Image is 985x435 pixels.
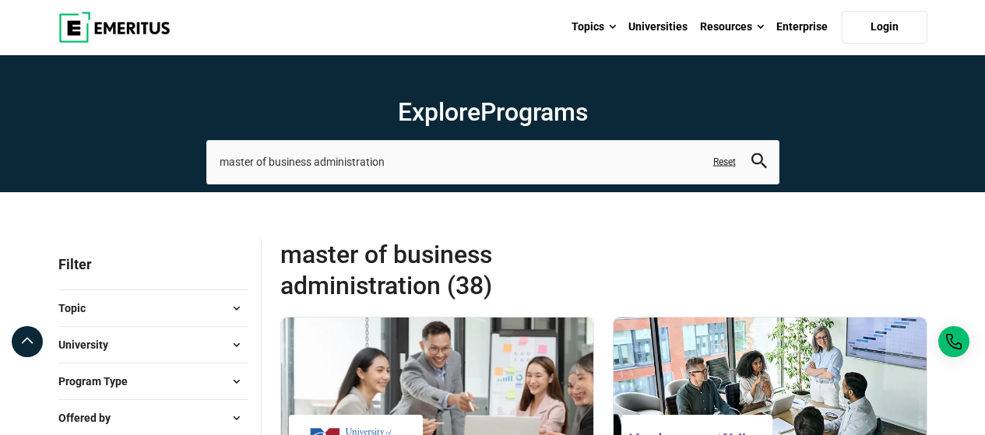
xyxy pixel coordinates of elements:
p: Filter [58,239,248,289]
button: Offered by [58,406,248,430]
button: University [58,333,248,356]
a: Login [842,11,927,44]
span: Topic [58,300,98,317]
span: University [58,336,121,353]
a: search [751,157,767,172]
button: search [751,153,767,171]
span: Offered by [58,409,123,426]
h1: Explore [206,96,779,128]
a: Reset search [713,156,736,169]
span: Programs [480,97,588,127]
input: search-page [206,140,779,184]
button: Topic [58,296,248,320]
button: Program Type [58,370,248,393]
span: master of business administration (38) [280,239,604,301]
span: Program Type [58,373,140,390]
